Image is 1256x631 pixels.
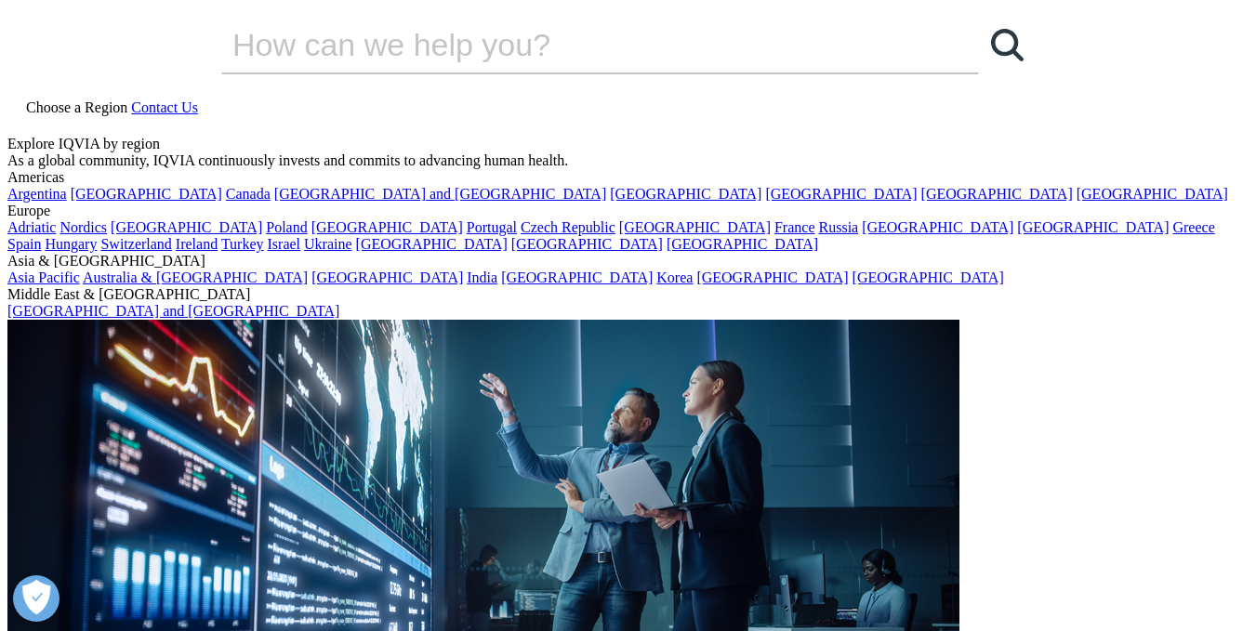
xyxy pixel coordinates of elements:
[1172,219,1214,235] a: Greece
[7,219,56,235] a: Adriatic
[59,219,107,235] a: Nordics
[7,186,67,202] a: Argentina
[226,186,271,202] a: Canada
[311,219,463,235] a: [GEOGRAPHIC_DATA]
[862,219,1013,235] a: [GEOGRAPHIC_DATA]
[7,152,1249,169] div: As a global community, IQVIA continuously invests and commits to advancing human health.
[7,286,1249,303] div: Middle East & [GEOGRAPHIC_DATA]
[304,236,352,252] a: Ukraine
[774,219,815,235] a: France
[991,29,1024,61] svg: Search
[7,236,41,252] a: Spain
[619,219,771,235] a: [GEOGRAPHIC_DATA]
[7,303,339,319] a: [GEOGRAPHIC_DATA] and [GEOGRAPHIC_DATA]
[221,17,926,72] input: Zoeken
[853,269,1004,285] a: [GEOGRAPHIC_DATA]
[311,269,463,285] a: [GEOGRAPHIC_DATA]
[356,236,508,252] a: [GEOGRAPHIC_DATA]
[7,169,1249,186] div: Americas
[274,186,606,202] a: [GEOGRAPHIC_DATA] and [GEOGRAPHIC_DATA]
[111,219,262,235] a: [GEOGRAPHIC_DATA]
[511,236,663,252] a: [GEOGRAPHIC_DATA]
[26,99,127,115] span: Choose a Region
[667,236,818,252] a: [GEOGRAPHIC_DATA]
[83,269,308,285] a: Australia & [GEOGRAPHIC_DATA]
[501,269,653,285] a: [GEOGRAPHIC_DATA]
[71,186,222,202] a: [GEOGRAPHIC_DATA]
[765,186,917,202] a: [GEOGRAPHIC_DATA]
[266,219,307,235] a: Poland
[268,236,301,252] a: Israel
[100,236,171,252] a: Switzerland
[7,253,1249,269] div: Asia & [GEOGRAPHIC_DATA]
[1017,219,1169,235] a: [GEOGRAPHIC_DATA]
[656,269,693,285] a: Korea
[7,136,1249,152] div: Explore IQVIA by region
[13,575,59,622] button: Open Preferences
[979,17,1035,72] a: Zoeken
[131,99,198,115] a: Contact Us
[176,236,218,252] a: Ireland
[467,269,497,285] a: India
[221,236,264,252] a: Turkey
[7,203,1249,219] div: Europe
[521,219,615,235] a: Czech Republic
[1077,186,1228,202] a: [GEOGRAPHIC_DATA]
[45,236,97,252] a: Hungary
[7,269,80,285] a: Asia Pacific
[610,186,761,202] a: [GEOGRAPHIC_DATA]
[921,186,1073,202] a: [GEOGRAPHIC_DATA]
[819,219,859,235] a: Russia
[467,219,517,235] a: Portugal
[696,269,848,285] a: [GEOGRAPHIC_DATA]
